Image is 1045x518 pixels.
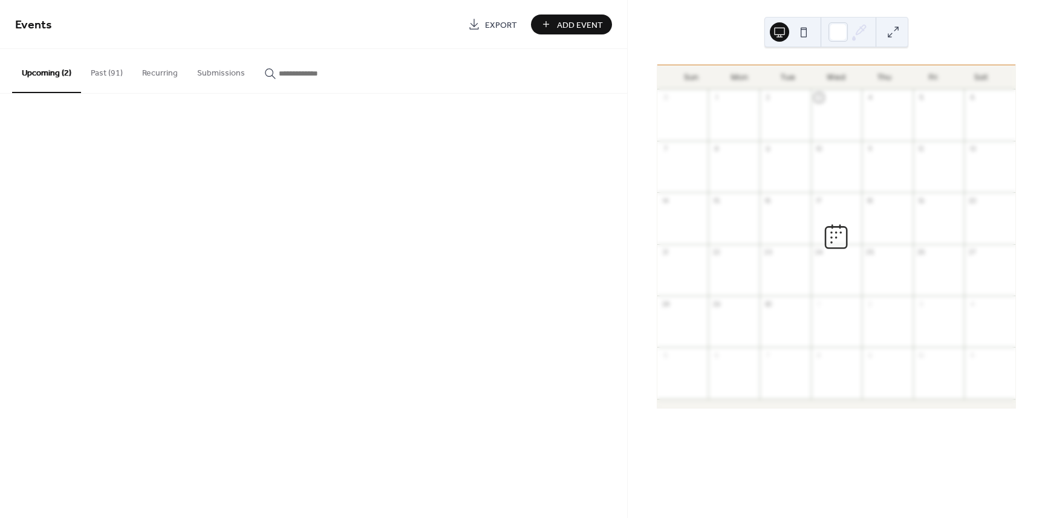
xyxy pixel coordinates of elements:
div: 15 [712,196,721,205]
div: 1 [815,299,824,308]
div: 7 [763,351,772,360]
button: Add Event [531,15,612,34]
div: 24 [815,248,824,257]
div: 4 [968,299,977,308]
span: Add Event [557,19,603,31]
span: Export [485,19,517,31]
div: 7 [661,144,670,154]
div: 19 [917,196,926,205]
div: 4 [865,93,874,102]
div: 2 [865,299,874,308]
div: 23 [763,248,772,257]
div: Mon [715,65,764,89]
div: 11 [865,144,874,154]
div: 20 [968,196,977,205]
div: 31 [661,93,670,102]
div: Wed [812,65,861,89]
span: Events [15,13,52,37]
div: 14 [661,196,670,205]
div: 18 [865,196,874,205]
div: Tue [764,65,812,89]
div: 27 [968,248,977,257]
button: Past (91) [81,49,132,92]
div: 3 [917,299,926,308]
div: Thu [861,65,909,89]
div: 13 [968,144,977,154]
button: Upcoming (2) [12,49,81,93]
div: 17 [815,196,824,205]
div: 28 [661,299,670,308]
div: 16 [763,196,772,205]
div: 2 [763,93,772,102]
div: 11 [968,351,977,360]
div: 10 [815,144,824,154]
div: 30 [763,299,772,308]
div: Sun [667,65,715,89]
div: 26 [917,248,926,257]
div: 25 [865,248,874,257]
div: 5 [661,351,670,360]
div: 29 [712,299,721,308]
div: 3 [815,93,824,102]
div: 22 [712,248,721,257]
div: 9 [865,351,874,360]
a: Export [459,15,526,34]
button: Submissions [187,49,255,92]
div: Fri [909,65,957,89]
button: Recurring [132,49,187,92]
div: 6 [968,93,977,102]
div: 8 [712,144,721,154]
div: 9 [763,144,772,154]
div: Sat [957,65,1006,89]
div: 5 [917,93,926,102]
div: 6 [712,351,721,360]
div: 1 [712,93,721,102]
div: 21 [661,248,670,257]
div: 12 [917,144,926,154]
div: 10 [917,351,926,360]
div: 8 [815,351,824,360]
